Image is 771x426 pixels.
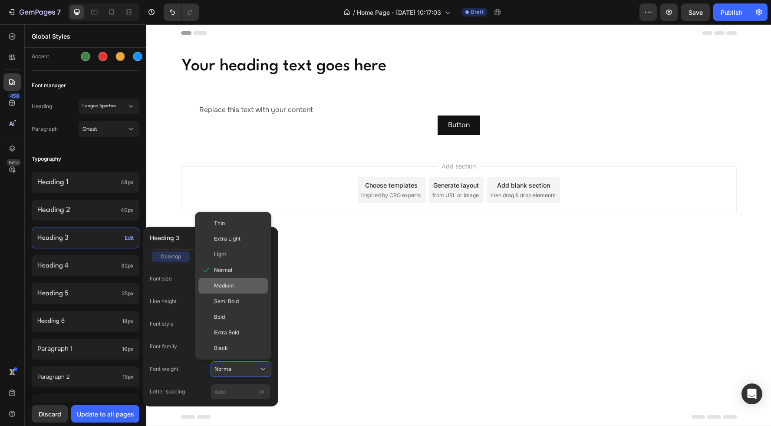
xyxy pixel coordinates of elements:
span: Thin [214,219,225,227]
div: Discard [39,409,61,419]
span: Draft [471,8,484,16]
div: Undo/Redo [164,3,199,21]
label: Letter spacing [150,388,185,396]
span: Paragraph [32,125,79,133]
span: Normal [214,266,232,274]
span: Heading 3 [150,233,180,243]
button: Publish [713,3,750,21]
span: px [258,388,264,395]
div: Generate layout [287,156,333,165]
p: 7 [57,7,61,17]
p: Heading 3 [37,234,121,242]
p: Heading 1 [37,178,117,187]
span: Onest [82,125,127,133]
p: Paragraph 3 [37,401,119,409]
button: 7 [3,3,65,21]
label: Font weight [150,365,178,373]
button: Save [681,3,710,21]
button: <p>Button</p> [291,91,334,111]
span: inspired by CRO experts [215,167,274,175]
span: Normal [214,365,233,373]
div: Open Intercom Messenger [741,383,762,404]
span: 32px [121,262,134,270]
span: 48px [121,178,134,186]
iframe: Design area [146,24,771,426]
div: Beta [7,159,21,166]
span: Medium [214,282,234,290]
p: Heading 4 [37,261,118,271]
label: Line height [150,297,177,305]
span: 16px [122,345,134,353]
button: Normal [211,361,271,377]
span: Typography [32,154,61,164]
span: Extra Light [214,235,241,243]
span: Home Page - [DATE] 10:17:03 [357,8,441,17]
p: Paragraph 1 [37,345,119,353]
span: Edit [125,234,134,242]
p: Button [302,96,323,106]
span: League Spartan [82,102,127,110]
span: then drag & drop elements [344,167,409,175]
p: Heading 6 [37,317,119,326]
span: Add section [292,137,333,146]
div: Update to all pages [77,409,134,419]
span: Extra Bold [214,329,239,337]
button: Update to all pages [71,405,139,423]
span: Save [689,9,703,16]
span: / [353,8,355,17]
span: Light [214,251,226,258]
span: desktop [161,253,181,261]
span: 14px [122,401,134,409]
span: 40px [121,206,134,214]
span: 18px [122,317,134,325]
span: Heading [32,102,79,110]
label: Font family [150,343,177,350]
p: Heading 2 [37,206,117,215]
span: from URL or image [286,167,333,175]
button: Discard [32,405,68,423]
button: League Spartan [79,99,139,114]
span: Bold [214,313,225,321]
span: Black [214,344,228,352]
div: Accent [32,53,79,60]
div: Choose templates [219,156,271,165]
label: Font style [150,320,174,328]
p: Paragraph 2 [37,373,119,381]
span: 25px [122,290,134,297]
span: Semi Bold [214,297,239,305]
input: px [211,384,270,400]
span: Font manager [32,80,66,91]
div: Add blank section [351,156,404,165]
div: Publish [721,8,742,17]
label: Font size [150,275,172,283]
p: Heading 5 [37,289,118,298]
p: Global Styles [32,32,139,41]
div: 450 [8,92,21,99]
button: Onest [79,121,139,137]
span: 15px [122,373,134,381]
